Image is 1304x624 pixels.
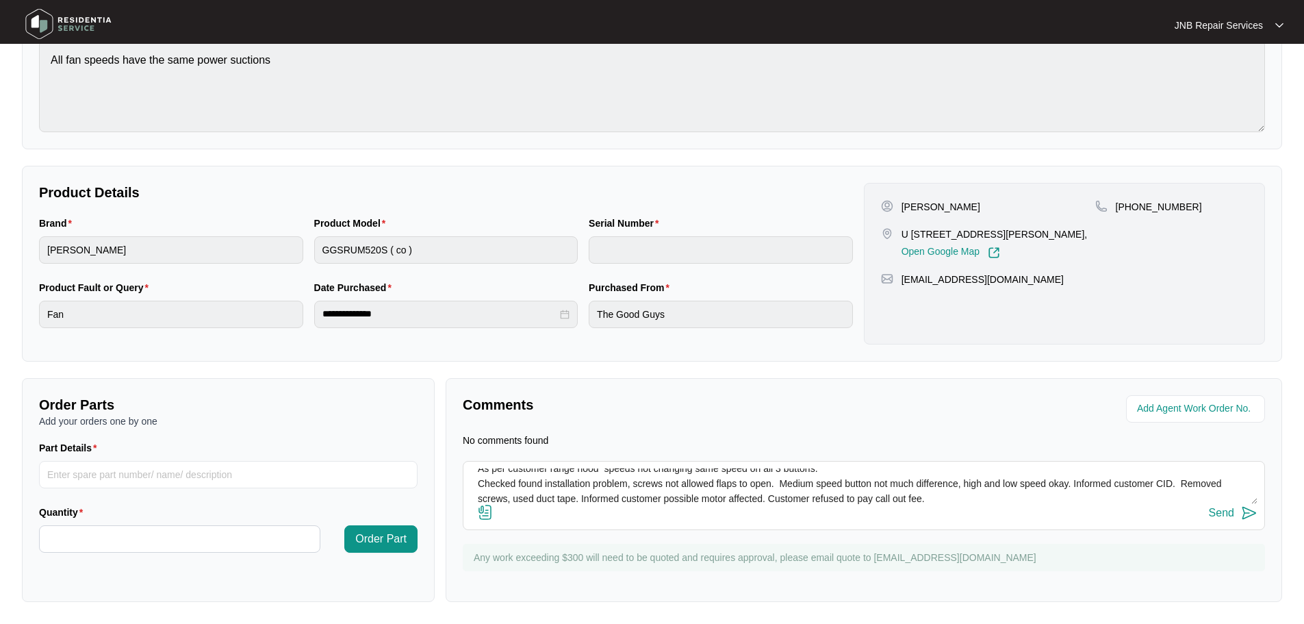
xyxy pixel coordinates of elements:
img: map-pin [1095,200,1108,212]
label: Quantity [39,506,88,519]
p: Add your orders one by one [39,414,418,428]
label: Serial Number [589,216,664,230]
input: Product Fault or Query [39,301,303,328]
p: Order Parts [39,395,418,414]
input: Serial Number [589,236,853,264]
p: [PHONE_NUMBER] [1116,200,1202,214]
textarea: All fan speeds have the same power suctions [39,40,1265,132]
textarea: [DATE] [PERSON_NAME] As per customer range hood speeds not changing same speed on all 3 buttons. ... [470,469,1257,504]
div: Send [1209,507,1234,519]
input: Add Agent Work Order No. [1137,401,1257,417]
p: No comments found [463,434,548,447]
label: Brand [39,216,77,230]
input: Quantity [40,526,320,552]
button: Order Part [344,525,418,553]
label: Product Fault or Query [39,281,154,295]
p: Comments [463,395,854,414]
p: JNB Repair Services [1175,18,1263,32]
button: Send [1209,504,1257,523]
label: Part Details [39,441,103,455]
img: user-pin [881,200,893,212]
label: Date Purchased [314,281,397,295]
img: send-icon.svg [1241,505,1257,521]
img: Link-External [988,247,1000,259]
label: Purchased From [589,281,675,295]
p: Product Details [39,183,853,202]
p: U [STREET_ADDRESS][PERSON_NAME], [902,227,1088,241]
label: Product Model [314,216,392,230]
img: map-pin [881,273,893,285]
input: Brand [39,236,303,264]
input: Part Details [39,461,418,488]
a: Open Google Map [902,247,1000,259]
img: dropdown arrow [1275,22,1283,29]
input: Product Model [314,236,578,264]
p: Any work exceeding $300 will need to be quoted and requires approval, please email quote to [EMAI... [474,551,1258,564]
img: residentia service logo [21,3,116,45]
input: Purchased From [589,301,853,328]
img: map-pin [881,227,893,240]
span: Order Part [355,531,407,547]
p: [EMAIL_ADDRESS][DOMAIN_NAME] [902,273,1064,286]
p: [PERSON_NAME] [902,200,980,214]
img: file-attachment-doc.svg [477,504,494,521]
input: Date Purchased [322,307,558,321]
